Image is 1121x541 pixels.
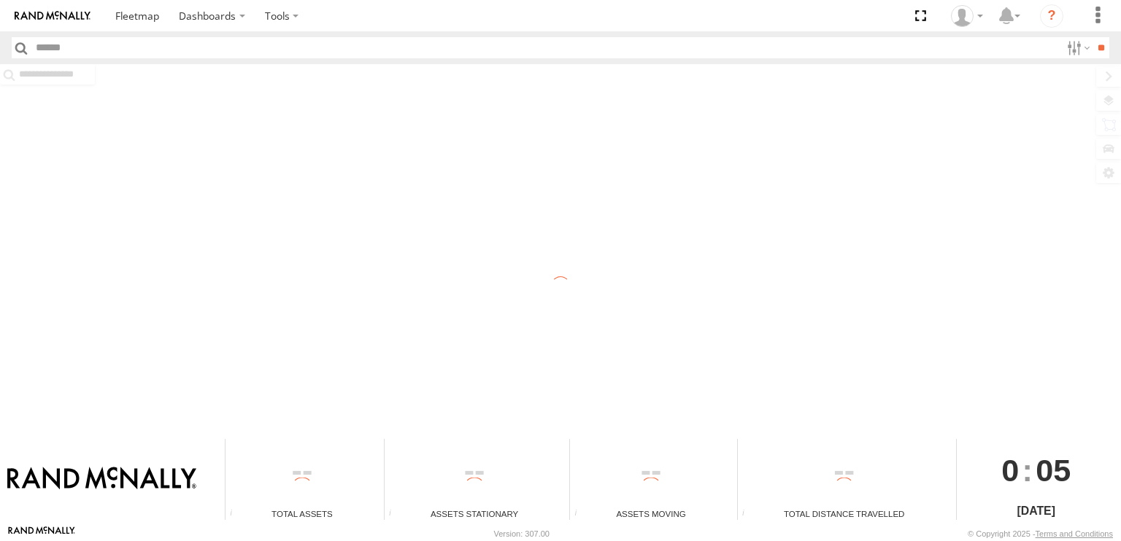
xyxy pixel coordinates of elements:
[15,11,90,21] img: rand-logo.svg
[946,5,988,27] div: Valeo Dash
[1036,529,1113,538] a: Terms and Conditions
[570,509,592,520] div: Total number of assets current in transit.
[738,507,951,520] div: Total Distance Travelled
[738,509,760,520] div: Total distance travelled by all assets within specified date range and applied filters
[1040,4,1063,28] i: ?
[968,529,1113,538] div: © Copyright 2025 -
[1036,439,1071,502] span: 05
[8,526,75,541] a: Visit our Website
[1061,37,1093,58] label: Search Filter Options
[226,507,379,520] div: Total Assets
[570,507,731,520] div: Assets Moving
[226,509,247,520] div: Total number of Enabled Assets
[385,509,407,520] div: Total number of assets current stationary.
[385,507,564,520] div: Assets Stationary
[1001,439,1019,502] span: 0
[494,529,550,538] div: Version: 307.00
[957,502,1116,520] div: [DATE]
[957,439,1116,502] div: :
[7,467,196,491] img: Rand McNally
